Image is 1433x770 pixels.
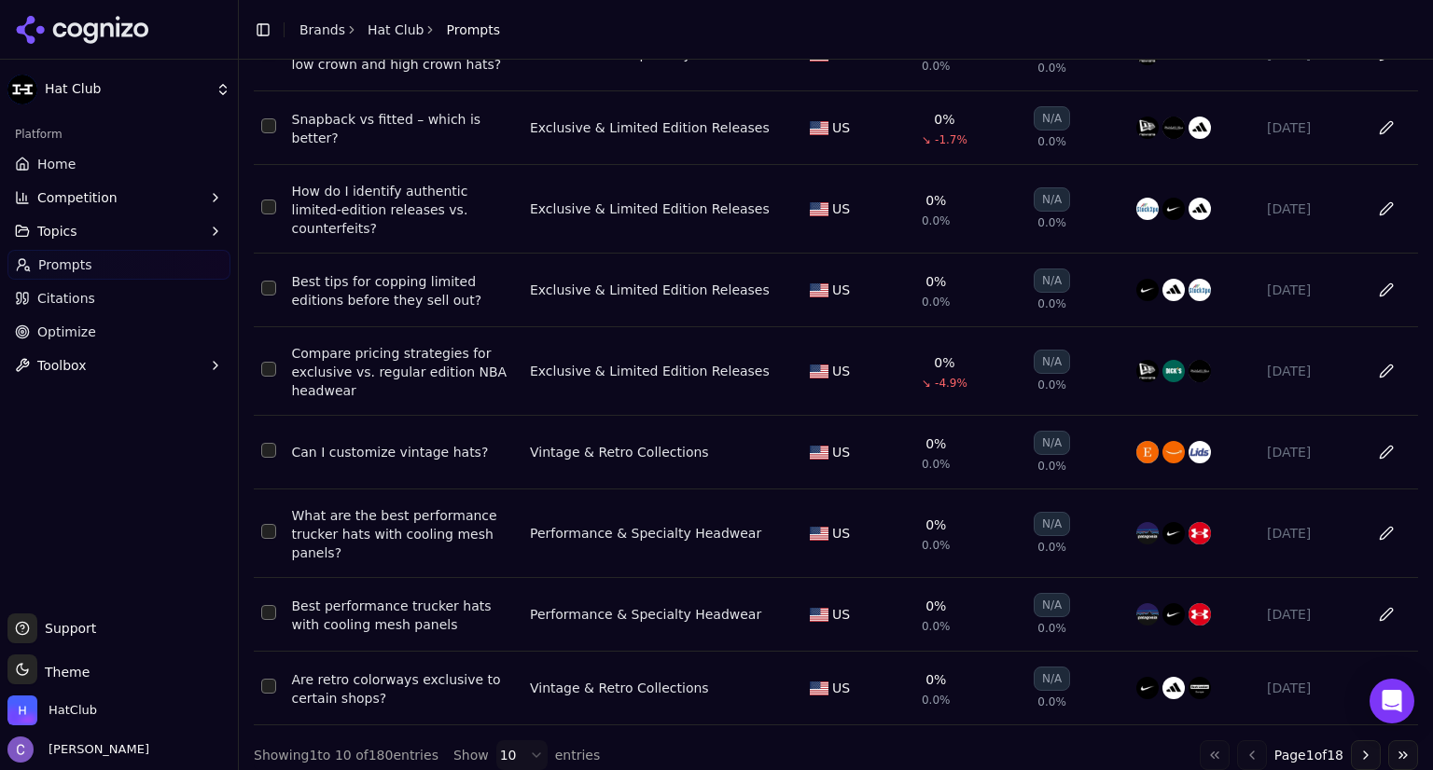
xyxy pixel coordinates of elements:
div: [DATE] [1267,605,1355,624]
button: Select row 50 [261,605,276,620]
span: US [832,199,850,218]
div: [DATE] [1267,199,1355,218]
img: etsy [1136,441,1159,463]
a: Brands [299,22,345,37]
nav: breadcrumb [299,21,500,39]
span: 0.0% [1037,459,1066,474]
img: adidas [1189,117,1211,139]
button: Edit in sheet [1371,599,1401,629]
span: Competition [37,188,118,207]
button: Edit in sheet [1371,194,1401,224]
div: Showing 1 to 10 of 180 entries [254,746,438,764]
div: N/A [1034,350,1070,374]
a: Best performance trucker hats with cooling mesh panels [292,597,515,634]
a: Exclusive & Limited Edition Releases [530,362,770,380]
div: Performance & Specialty Headwear [530,524,761,543]
span: 0.0% [922,457,951,472]
span: ↘ [922,376,931,391]
button: Select row 40 [261,281,276,296]
img: under armour [1189,522,1211,544]
span: Topics [37,222,77,241]
div: Exclusive & Limited Edition Releases [530,281,770,299]
button: Open user button [7,736,149,763]
img: nike [1162,603,1185,626]
span: Prompts [38,255,92,274]
span: 0.0% [922,213,951,228]
img: new era [1136,117,1159,139]
span: [PERSON_NAME] [41,741,149,758]
span: -1.7% [935,132,967,147]
div: Open Intercom Messenger [1370,679,1414,723]
span: US [832,281,850,299]
img: Chris Hayes [7,736,34,763]
img: new era [1136,360,1159,382]
img: nike [1136,677,1159,699]
a: Exclusive & Limited Edition Releases [530,118,770,137]
span: US [832,118,850,137]
a: Are retro colorways exclusive to certain shops? [292,670,515,708]
a: Performance & Specialty Headwear [530,605,761,624]
a: Vintage & Retro Collections [530,679,709,697]
img: US flag [810,446,828,460]
div: 0% [925,434,946,453]
div: [DATE] [1267,118,1355,137]
div: [DATE] [1267,524,1355,543]
div: N/A [1034,431,1070,455]
div: Compare pricing strategies for exclusive vs. regular edition NBA headwear [292,344,515,400]
div: Best tips for copping limited editions before they sell out? [292,272,515,309]
img: lids [1189,441,1211,463]
span: 0.0% [1037,215,1066,230]
button: Competition [7,183,230,213]
div: N/A [1034,593,1070,617]
div: Can I customize vintage hats? [292,443,515,461]
button: Edit in sheet [1371,356,1401,386]
a: How do I identify authentic limited-edition releases vs. counterfeits? [292,182,515,238]
span: Toolbox [37,356,87,375]
span: 0.0% [1037,540,1066,555]
div: 0% [934,353,954,372]
img: US flag [810,202,828,216]
span: 0.0% [922,59,951,74]
button: Select row 61 [261,679,276,694]
img: patagonia [1136,522,1159,544]
img: foot locker [1189,677,1211,699]
span: 0.0% [1037,621,1066,636]
div: N/A [1034,106,1070,131]
button: Edit in sheet [1371,113,1401,143]
a: Home [7,149,230,179]
span: Page 1 of 18 [1274,746,1343,764]
button: Edit in sheet [1371,518,1401,548]
button: Select row 21 [261,118,276,133]
span: Support [37,619,96,638]
span: 0.0% [1037,296,1066,311]
button: Select row 44 [261,443,276,458]
div: Snapback vs fitted – which is better? [292,110,515,147]
span: US [832,679,850,697]
a: What are the best performance trucker hats with cooling mesh panels? [292,506,515,562]
button: Toolbox [7,351,230,380]
img: US flag [810,283,828,297]
span: 0.0% [1037,61,1066,76]
a: Vintage & Retro Collections [530,443,709,461]
button: Edit in sheet [1371,275,1401,305]
div: N/A [1034,512,1070,536]
a: Hat Club [368,21,424,39]
span: US [832,524,850,543]
img: adidas [1162,279,1185,301]
button: Topics [7,216,230,246]
span: -4.9% [935,376,967,391]
div: 0% [925,191,946,210]
span: Show [453,746,489,764]
div: [DATE] [1267,281,1355,299]
img: Hat Club [7,75,37,104]
span: Optimize [37,323,96,341]
span: ↘ [922,132,931,147]
div: Platform [7,119,230,149]
img: dick's sporting goods [1162,360,1185,382]
span: 0.0% [1037,378,1066,392]
img: US flag [810,527,828,541]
